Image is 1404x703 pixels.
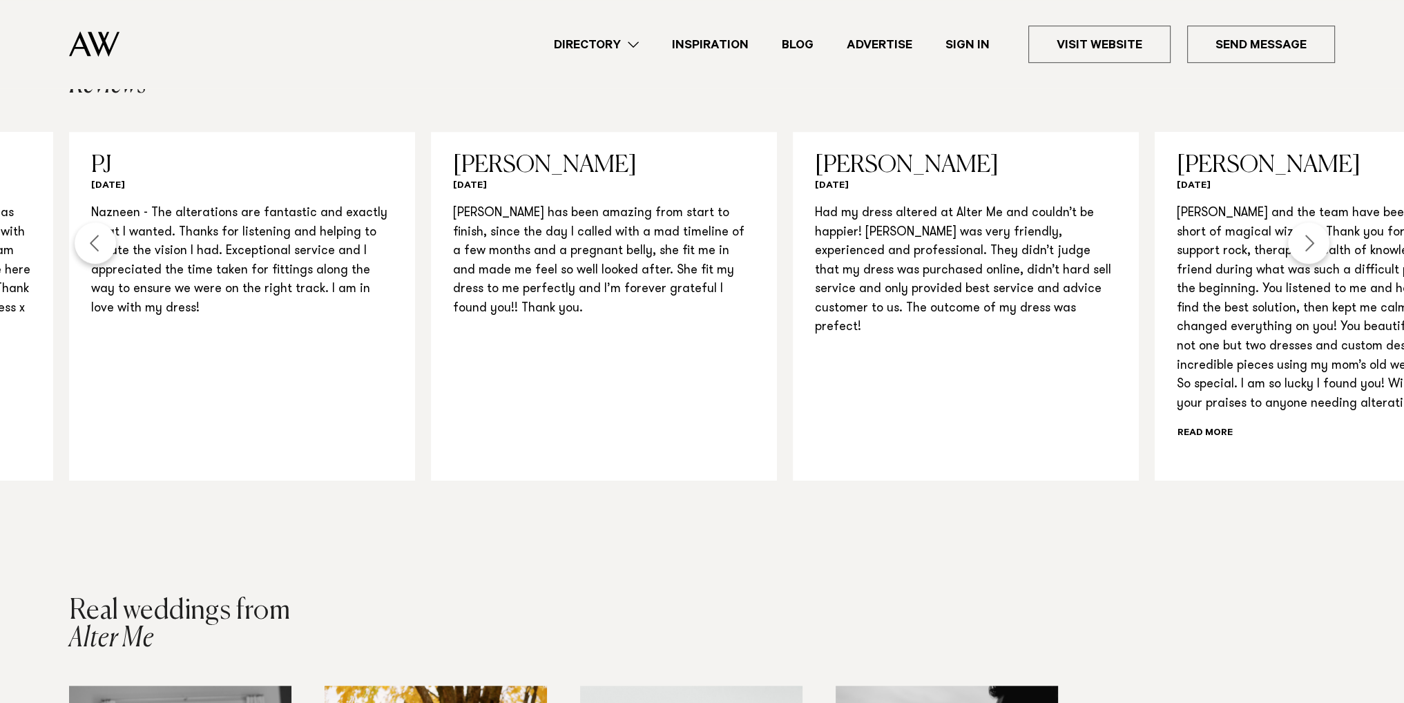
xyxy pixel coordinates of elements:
[929,35,1006,54] a: Sign In
[537,35,655,54] a: Directory
[793,132,1138,480] swiper-slide: 9 / 51
[830,35,929,54] a: Advertise
[765,35,830,54] a: Blog
[69,132,414,480] a: PJ [DATE] Nazneen - The alterations are fantastic and exactly what I wanted. Thanks for listening...
[91,204,392,318] p: Nazneen - The alterations are fantastic and exactly what I wanted. Thanks for listening and helpi...
[453,180,754,193] h6: [DATE]
[453,154,754,177] h3: [PERSON_NAME]
[69,31,119,57] img: Auckland Weddings Logo
[69,597,290,625] span: Real weddings from
[1187,26,1335,63] a: Send Message
[453,204,754,318] p: [PERSON_NAME] has been amazing from start to finish, since the day I called with a mad timeline o...
[815,180,1116,193] h6: [DATE]
[69,132,414,480] swiper-slide: 7 / 51
[91,180,392,193] h6: [DATE]
[431,132,776,480] swiper-slide: 8 / 51
[1028,26,1171,63] a: Visit Website
[815,204,1116,338] p: Had my dress altered at Alter Me and couldn’t be happier! [PERSON_NAME] was very friendly, experi...
[793,132,1138,480] a: [PERSON_NAME] [DATE] Had my dress altered at Alter Me and couldn’t be happier! [PERSON_NAME] was ...
[91,154,392,177] h3: PJ
[655,35,765,54] a: Inspiration
[69,597,290,653] h2: Alter Me
[815,154,1116,177] h3: [PERSON_NAME]
[431,132,776,480] a: [PERSON_NAME] [DATE] [PERSON_NAME] has been amazing from start to finish, since the day I called ...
